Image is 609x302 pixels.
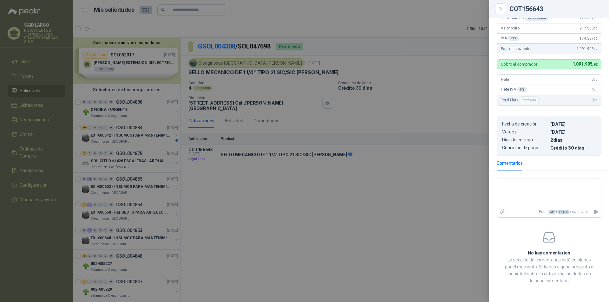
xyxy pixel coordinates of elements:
[509,6,601,12] div: COT156643
[525,16,548,21] div: x 4 Unidades
[517,87,527,92] div: 0 %
[593,16,597,20] span: ,00
[593,78,597,81] span: ,00
[558,210,569,214] span: ENTER
[508,36,520,41] div: 19 %
[580,36,597,41] span: 174.337
[497,160,523,167] div: Comentarios
[501,36,519,41] span: IVA
[592,62,597,67] span: ,92
[550,137,596,143] p: 2 dias
[550,145,596,151] p: Crédito 30 días
[593,99,597,102] span: ,00
[580,26,597,30] span: 917.568
[592,87,597,92] span: 0
[501,26,519,30] span: Valor bruto
[593,88,597,92] span: ,00
[549,210,555,214] span: Ctrl
[497,5,504,13] button: Close
[593,47,597,51] span: ,92
[508,206,591,217] p: Pulsa + para enviar
[504,256,594,284] p: La sección de comentarios está en blanco por el momento. Si tienes alguna pregunta o inquietud so...
[502,145,548,151] p: Condición de pago
[502,137,548,143] p: Días de entrega
[593,37,597,40] span: ,92
[501,96,540,104] span: Total Flete
[580,16,597,20] span: 229.392
[504,249,594,256] h2: No hay comentarios
[550,129,596,135] p: [DATE]
[501,47,532,51] span: Pago al proveedor
[592,98,597,102] span: 0
[502,121,548,127] p: Fecha de creación
[520,96,539,104] div: Incluido
[591,206,601,217] button: Enviar
[501,16,548,21] span: Valor unitario
[550,121,596,127] p: [DATE]
[573,61,597,67] span: 1.091.905
[501,77,509,82] span: Flete
[592,77,597,82] span: 0
[501,87,527,92] span: Flete IVA
[577,47,597,51] span: 1.091.905
[501,62,537,66] p: Cobro al comprador
[502,129,548,135] p: Validez
[593,27,597,30] span: ,00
